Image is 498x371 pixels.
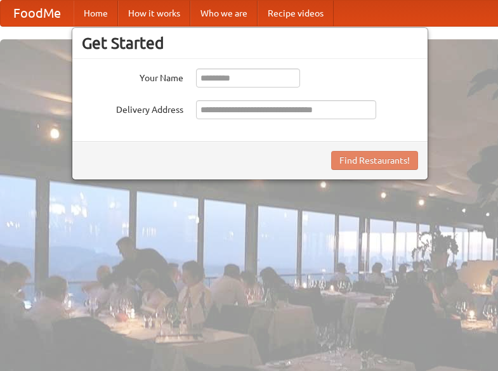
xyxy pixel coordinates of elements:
[190,1,258,26] a: Who we are
[1,1,74,26] a: FoodMe
[118,1,190,26] a: How it works
[331,151,418,170] button: Find Restaurants!
[82,68,183,84] label: Your Name
[258,1,334,26] a: Recipe videos
[82,100,183,116] label: Delivery Address
[74,1,118,26] a: Home
[82,34,418,53] h3: Get Started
